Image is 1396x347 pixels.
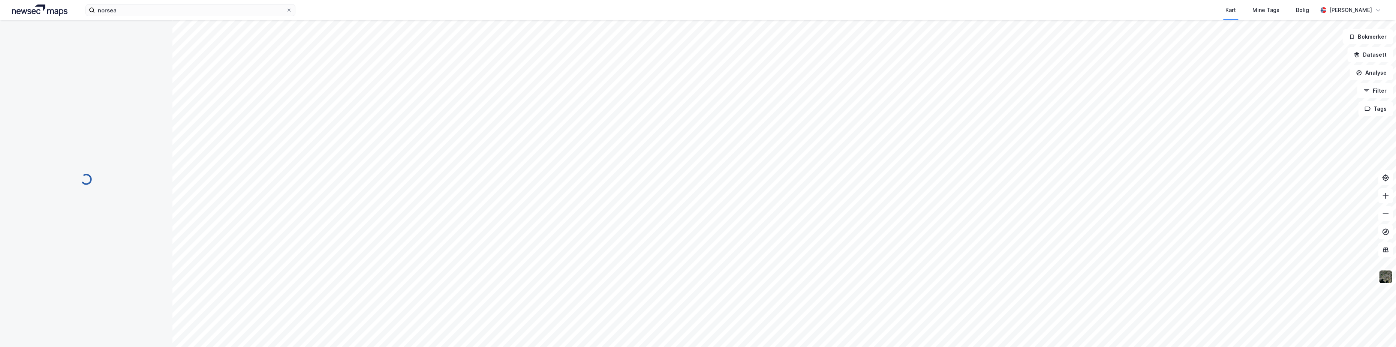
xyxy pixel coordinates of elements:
button: Tags [1358,101,1393,116]
img: 9k= [1378,270,1393,284]
input: Søk på adresse, matrikkel, gårdeiere, leietakere eller personer [95,5,286,16]
button: Filter [1357,83,1393,98]
button: Bokmerker [1342,29,1393,44]
img: spinner.a6d8c91a73a9ac5275cf975e30b51cfb.svg [80,173,92,185]
iframe: Chat Widget [1359,311,1396,347]
button: Analyse [1350,65,1393,80]
div: [PERSON_NAME] [1329,6,1372,15]
img: logo.a4113a55bc3d86da70a041830d287a7e.svg [12,5,67,16]
div: Bolig [1296,6,1309,15]
div: Mine Tags [1252,6,1279,15]
div: Kart [1225,6,1236,15]
button: Datasett [1347,47,1393,62]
